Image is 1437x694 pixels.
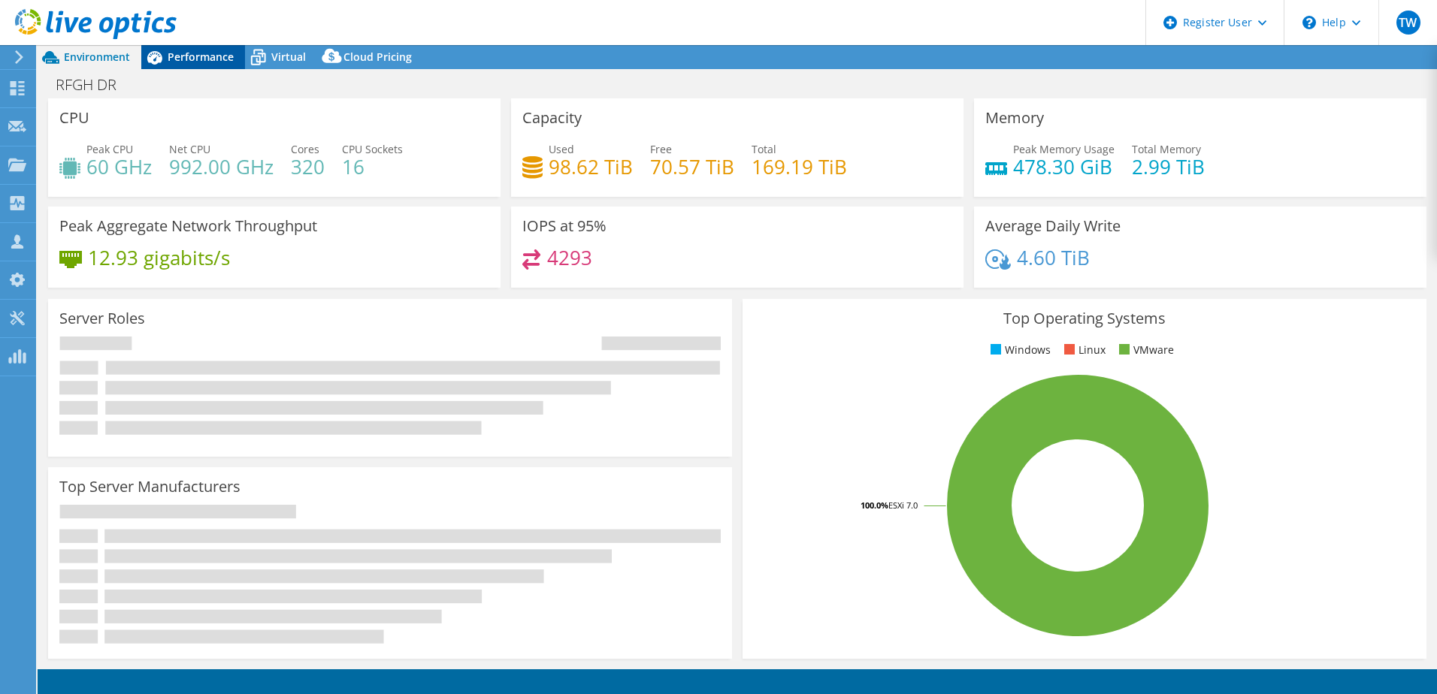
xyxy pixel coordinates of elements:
li: Linux [1060,342,1106,358]
h3: Top Operating Systems [754,310,1415,327]
h4: 992.00 GHz [169,158,274,175]
h3: Memory [985,110,1044,126]
span: Performance [168,50,234,64]
h3: Capacity [522,110,582,126]
li: Windows [987,342,1051,358]
span: Total [752,142,776,156]
h1: RFGH DR [49,77,140,93]
h4: 169.19 TiB [752,158,847,175]
h3: Peak Aggregate Network Throughput [59,218,317,234]
span: Peak Memory Usage [1013,142,1115,156]
span: Net CPU [169,142,210,156]
h3: Server Roles [59,310,145,327]
span: TW [1396,11,1420,35]
span: Total Memory [1132,142,1201,156]
span: Cores [291,142,319,156]
h3: Average Daily Write [985,218,1121,234]
li: VMware [1115,342,1174,358]
h4: 478.30 GiB [1013,158,1115,175]
span: CPU Sockets [342,142,403,156]
h4: 4293 [547,249,592,266]
span: Peak CPU [86,142,133,156]
h4: 4.60 TiB [1017,249,1090,266]
h4: 60 GHz [86,158,152,175]
span: Free [650,142,672,156]
h4: 320 [291,158,325,175]
h4: 12.93 gigabits/s [88,249,230,266]
h4: 16 [342,158,403,175]
span: Used [549,142,574,156]
tspan: 100.0% [861,499,888,511]
h4: 2.99 TiB [1132,158,1205,175]
tspan: ESXi 7.0 [888,499,918,511]
h4: 98.62 TiB [549,158,633,175]
span: Environment [64,50,130,64]
svg: \n [1302,16,1316,29]
h3: Top Server Manufacturers [59,478,241,495]
span: Cloud Pricing [343,50,412,64]
h4: 70.57 TiB [650,158,734,175]
h3: IOPS at 95% [522,218,607,234]
h3: CPU [59,110,89,126]
span: Virtual [271,50,306,64]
